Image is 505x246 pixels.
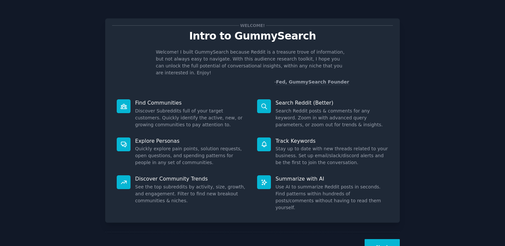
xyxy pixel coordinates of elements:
dd: Use AI to summarize Reddit posts in seconds. Find patterns within hundreds of posts/comments with... [276,184,388,211]
dd: Discover Subreddits full of your target customers. Quickly identify the active, new, or growing c... [135,108,248,128]
dd: Search Reddit posts & comments for any keyword. Zoom in with advanced query parameters, or zoom o... [276,108,388,128]
p: Intro to GummySearch [112,30,393,42]
p: Track Keywords [276,137,388,144]
p: Discover Community Trends [135,175,248,182]
p: Search Reddit (Better) [276,99,388,106]
p: Find Communities [135,99,248,106]
dd: See the top subreddits by activity, size, growth, and engagement. Filter to find new breakout com... [135,184,248,204]
span: Welcome! [239,22,266,29]
dd: Stay up to date with new threads related to your business. Set up email/slack/discord alerts and ... [276,145,388,166]
p: Welcome! I built GummySearch because Reddit is a treasure trove of information, but not always ea... [156,49,349,76]
dd: Quickly explore pain points, solution requests, open questions, and spending patterns for people ... [135,145,248,166]
p: Explore Personas [135,137,248,144]
a: Fed, GummySearch Founder [276,79,349,85]
p: Summarize with AI [276,175,388,182]
div: - [274,79,349,86]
